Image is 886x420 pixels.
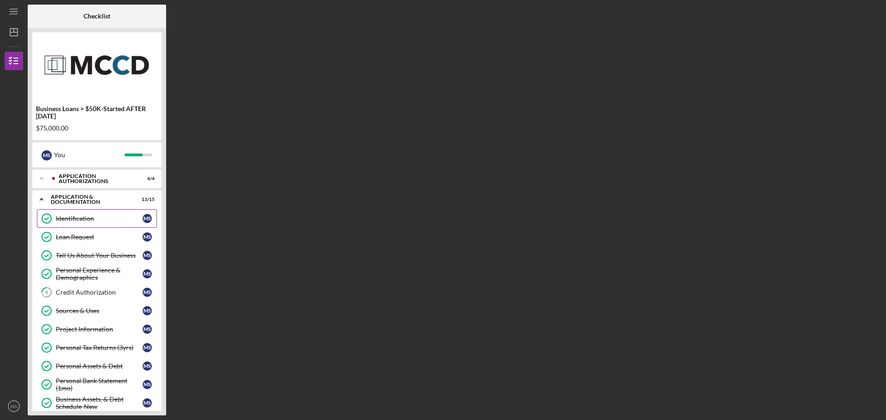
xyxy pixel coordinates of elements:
[36,105,158,120] div: Business Loans > $50K-Started AFTER [DATE]
[138,197,155,202] div: 13 / 15
[143,288,152,297] div: M S
[143,325,152,334] div: M S
[56,233,143,241] div: Loan Request
[143,232,152,242] div: M S
[56,377,143,392] div: Personal Bank Statement (1mo)
[56,396,143,410] div: Business Assets, & Debt Schedule-New
[37,302,157,320] a: Sources & UsesMS
[37,246,157,265] a: Tell Us About Your BusinessMS
[37,228,157,246] a: Loan RequestMS
[143,398,152,408] div: M S
[37,320,157,338] a: Project InformationMS
[56,344,143,351] div: Personal Tax Returns (3yrs)
[143,214,152,223] div: M S
[56,266,143,281] div: Personal Experience & Demographics
[143,361,152,371] div: M S
[143,343,152,352] div: M S
[37,209,157,228] a: IdentificationMS
[56,252,143,259] div: Tell Us About Your Business
[5,397,23,415] button: MS
[84,12,110,20] b: Checklist
[45,290,48,296] tspan: 8
[143,251,152,260] div: M S
[56,215,143,222] div: Identification
[56,325,143,333] div: Project Information
[37,283,157,302] a: 8Credit AuthorizationMS
[37,357,157,375] a: Personal Assets & DebtMS
[143,306,152,315] div: M S
[37,338,157,357] a: Personal Tax Returns (3yrs)MS
[11,404,17,409] text: MS
[143,380,152,389] div: M S
[42,150,52,160] div: M S
[143,269,152,278] div: M S
[138,176,155,182] div: 4 / 4
[37,265,157,283] a: Personal Experience & DemographicsMS
[56,289,143,296] div: Credit Authorization
[54,147,125,163] div: You
[37,394,157,412] a: Business Assets, & Debt Schedule-NewMS
[56,362,143,370] div: Personal Assets & Debt
[59,173,132,184] div: Application Authorizations
[51,194,132,205] div: Application & Documentation
[37,375,157,394] a: Personal Bank Statement (1mo)MS
[36,124,158,132] div: $75,000.00
[56,307,143,314] div: Sources & Uses
[32,37,162,92] img: Product logo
